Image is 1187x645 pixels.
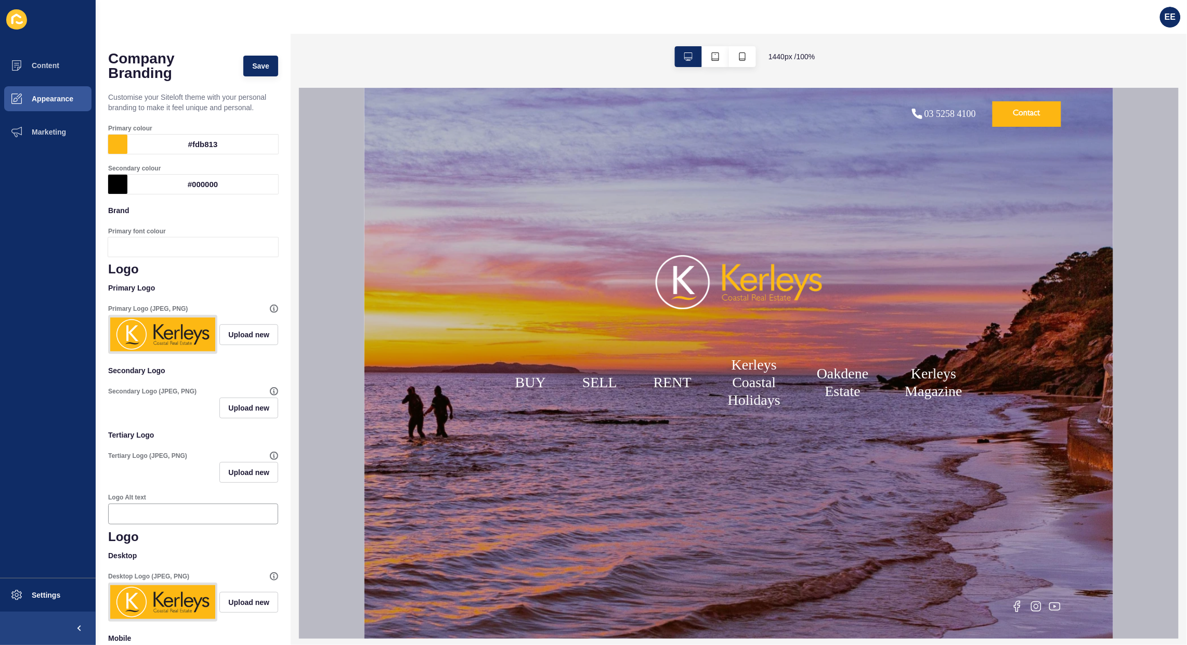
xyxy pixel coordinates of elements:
[1165,12,1176,22] span: EE
[108,530,278,544] h1: Logo
[228,467,269,478] span: Upload new
[363,269,416,320] a: Kerleys Coastal Holidays
[219,398,278,418] button: Upload new
[108,572,189,581] label: Desktop Logo (JPEG, PNG)
[452,278,504,311] a: Oakdene Estate
[228,403,269,413] span: Upload new
[108,199,278,222] p: Brand
[228,597,269,608] span: Upload new
[108,424,278,446] p: Tertiary Logo
[108,359,278,382] p: Secondary Logo
[541,278,598,311] a: Kerleys Magazine
[108,544,278,567] p: Desktop
[108,387,197,396] label: Secondary Logo (JPEG, PNG)
[108,452,187,460] label: Tertiary Logo (JPEG, PNG)
[110,585,215,620] img: 9eda3ef2d729a6a542fd664ef1182c1a.jpg
[219,592,278,613] button: Upload new
[219,462,278,483] button: Upload new
[768,51,815,62] span: 1440 px / 100 %
[108,51,233,81] h1: Company Branding
[218,286,253,302] a: SELL
[108,86,278,119] p: Customise your Siteloft theme with your personal branding to make it feel unique and personal.
[108,227,166,235] label: Primary font colour
[252,61,269,71] span: Save
[108,124,152,133] label: Primary colour
[560,20,611,32] div: 03 5258 4100
[289,286,327,302] a: RENT
[127,135,278,154] div: #fdb813
[228,330,269,340] span: Upload new
[108,164,161,173] label: Secondary colour
[243,56,278,76] button: Save
[219,324,278,345] button: Upload new
[546,20,611,32] a: 03 5258 4100
[108,305,188,313] label: Primary Logo (JPEG, PNG)
[151,286,181,302] a: BUY
[127,175,278,194] div: #000000
[628,14,697,39] a: Contact
[108,262,278,277] h1: Logo
[108,277,278,299] p: Primary Logo
[110,317,215,352] img: 9eda3ef2d729a6a542fd664ef1182c1a.jpg
[108,493,146,502] label: Logo Alt text
[291,167,458,221] img: logo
